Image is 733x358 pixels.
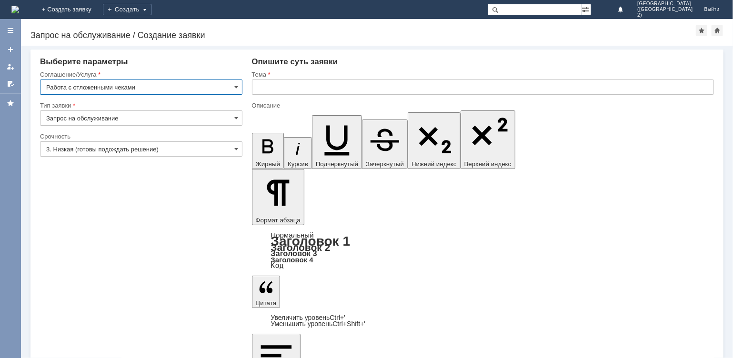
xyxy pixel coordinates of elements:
[40,133,241,139] div: Срочность
[40,71,241,78] div: Соглашение/Услуга
[408,112,461,169] button: Нижний индекс
[252,315,714,327] div: Цитата
[11,6,19,13] img: logo
[30,30,696,40] div: Запрос на обслуживание / Создание заявки
[696,25,707,36] div: Добавить в избранное
[3,42,18,57] a: Создать заявку
[252,71,713,78] div: Тема
[40,57,128,66] span: Выберите параметры
[637,12,693,18] span: 2)
[366,160,404,168] span: Зачеркнутый
[103,4,151,15] div: Создать
[252,169,304,225] button: Формат абзаца
[637,7,693,12] span: ([GEOGRAPHIC_DATA]
[256,299,277,307] span: Цитата
[271,256,313,264] a: Заголовок 4
[412,160,457,168] span: Нижний индекс
[271,234,351,249] a: Заголовок 1
[332,320,365,328] span: Ctrl+Shift+'
[3,59,18,74] a: Мои заявки
[316,160,358,168] span: Подчеркнутый
[712,25,723,36] div: Сделать домашней страницей
[271,314,346,321] a: Increase
[252,102,713,109] div: Описание
[271,320,366,328] a: Decrease
[11,6,19,13] a: Перейти на домашнюю страницу
[256,160,281,168] span: Жирный
[252,232,714,269] div: Формат абзаца
[252,133,284,169] button: Жирный
[252,276,281,308] button: Цитата
[271,231,314,239] a: Нормальный
[312,115,362,169] button: Подчеркнутый
[252,57,338,66] span: Опишите суть заявки
[256,217,301,224] span: Формат абзаца
[464,160,512,168] span: Верхний индекс
[40,102,241,109] div: Тип заявки
[271,249,317,258] a: Заголовок 3
[330,314,345,321] span: Ctrl+'
[271,261,284,270] a: Код
[582,4,591,13] span: Расширенный поиск
[3,76,18,91] a: Мои согласования
[362,119,408,169] button: Зачеркнутый
[637,1,693,7] span: [GEOGRAPHIC_DATA]
[271,242,331,253] a: Заголовок 2
[461,110,515,169] button: Верхний индекс
[284,137,312,169] button: Курсив
[288,160,308,168] span: Курсив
